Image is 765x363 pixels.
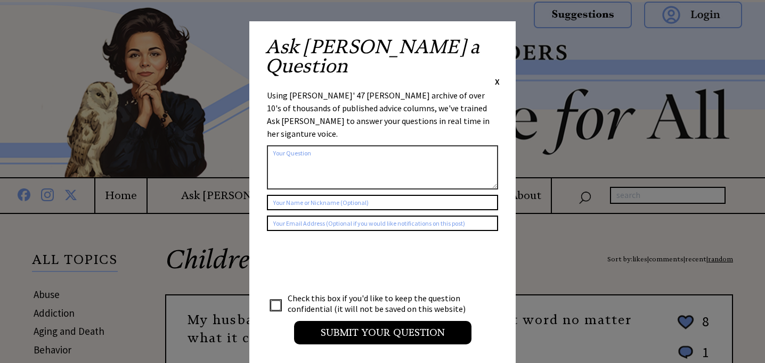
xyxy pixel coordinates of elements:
[267,216,498,231] input: Your Email Address (Optional if you would like notifications on this post)
[294,321,471,344] input: Submit your Question
[267,89,498,140] div: Using [PERSON_NAME]' 47 [PERSON_NAME] archive of over 10's of thousands of published advice colum...
[265,37,500,76] h2: Ask [PERSON_NAME] a Question
[267,242,429,283] iframe: reCAPTCHA
[267,195,498,210] input: Your Name or Nickname (Optional)
[287,292,476,315] td: Check this box if you'd like to keep the question confidential (it will not be saved on this webs...
[495,76,500,87] span: X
